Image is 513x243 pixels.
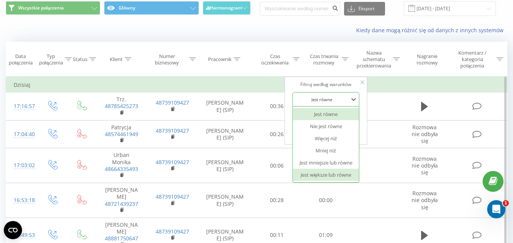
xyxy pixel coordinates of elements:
[105,130,138,138] a: 48574461949
[14,228,30,243] div: 16:49:53
[6,77,507,92] td: Dzisiaj
[39,53,63,66] div: Typ połączenia
[503,200,509,206] span: 1
[487,200,505,218] iframe: Intercom live chat
[18,5,64,11] span: Wszystkie połączenia
[292,81,359,88] div: Filtruj według warunków
[105,102,138,110] a: 48785425273
[293,157,359,169] div: Jest mniejsze lub równe
[110,56,123,63] div: Klient
[198,120,253,148] td: [PERSON_NAME] (SIP)
[412,190,438,210] span: Rozmowa nie odbyła się
[293,108,359,120] div: Jest równe
[308,53,340,66] div: Czas trwania rozmowy
[408,53,447,66] div: Nagranie rozmowy
[73,56,87,63] div: Status
[208,56,232,63] div: Pracownik
[356,27,507,34] a: Kiedy dane mogą różnić się od danych z innych systemów
[203,1,251,15] button: Harmonogram
[156,99,189,106] a: 48739109427
[156,127,189,134] a: 48739109427
[6,1,100,15] button: Wszystkie połączenia
[6,53,35,66] div: Data połączenia
[412,124,438,144] span: Rozmowa nie odbyła się
[14,127,30,142] div: 17:04:40
[450,50,494,69] div: Komentarz / kategoria połączenia
[96,92,147,121] td: Trz.
[259,53,291,66] div: Czas oczekiwania
[105,165,138,172] a: 48664335493
[210,5,242,11] span: Harmonogram
[198,183,253,218] td: [PERSON_NAME] (SIP)
[14,99,30,114] div: 17:16:57
[344,2,385,16] button: Eksport
[14,193,30,208] div: 16:53:18
[253,183,301,218] td: 00:28
[105,235,138,242] a: 48881750647
[301,183,350,218] td: 00:00
[147,53,187,66] div: Numer biznesowy
[357,50,391,69] div: Nazwa schematu przekierowania
[96,183,147,218] td: [PERSON_NAME]
[412,155,438,176] span: Rozmowa nie odbyła się
[156,158,189,166] a: 48739109427
[156,228,189,235] a: 48739109427
[253,120,301,148] td: 00:26
[14,158,30,173] div: 17:03:02
[105,200,138,207] a: 48721439237
[104,1,199,15] button: Główny
[253,92,301,121] td: 00:36
[156,193,189,200] a: 48739109427
[96,148,147,183] td: Urban Monika
[198,92,253,121] td: [PERSON_NAME] (SIP)
[96,120,147,148] td: Patrycja
[293,132,359,144] div: Więcej niż
[198,148,253,183] td: [PERSON_NAME] (SIP)
[253,148,301,183] td: 00:06
[293,144,359,157] div: Mniej niż
[293,120,359,132] div: Nie jest równe
[293,169,359,181] div: Jest większe lub równe
[4,221,22,239] button: Open CMP widget
[260,2,340,16] input: Wyszukiwanie według numeru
